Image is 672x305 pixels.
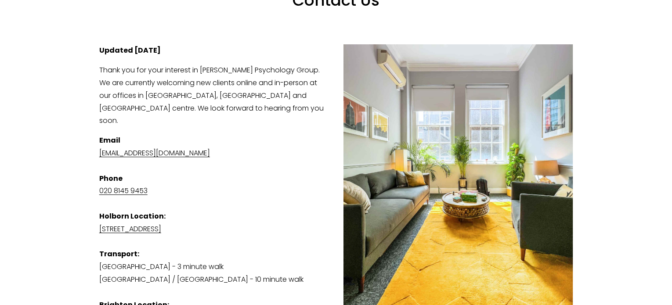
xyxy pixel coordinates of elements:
[99,211,166,221] strong: Holborn Location:
[99,64,573,127] p: Thank you for your interest in [PERSON_NAME] Psychology Group. We are currently welcoming new cli...
[99,224,161,234] a: [STREET_ADDRESS]
[99,173,123,183] strong: Phone
[99,186,148,196] a: 020 8145 9453
[99,249,139,259] strong: Transport:
[99,45,161,55] strong: Updated [DATE]
[99,135,120,145] strong: Email
[99,148,210,158] a: [EMAIL_ADDRESS][DOMAIN_NAME]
